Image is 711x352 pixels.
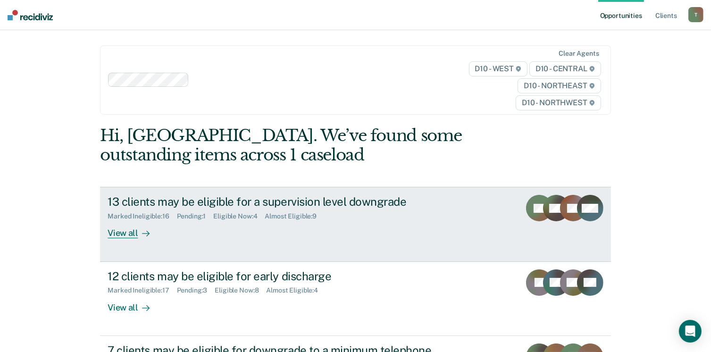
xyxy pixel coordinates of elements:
[529,61,601,76] span: D10 - CENTRAL
[679,320,702,343] div: Open Intercom Messenger
[215,286,266,294] div: Eligible Now : 8
[559,50,599,58] div: Clear agents
[265,212,324,220] div: Almost Eligible : 9
[518,78,601,93] span: D10 - NORTHEAST
[108,294,160,313] div: View all
[469,61,527,76] span: D10 - WEST
[177,286,215,294] div: Pending : 3
[266,286,326,294] div: Almost Eligible : 4
[100,187,611,261] a: 13 clients may be eligible for a supervision level downgradeMarked Ineligible:16Pending:1Eligible...
[100,262,611,336] a: 12 clients may be eligible for early dischargeMarked Ineligible:17Pending:3Eligible Now:8Almost E...
[108,220,160,239] div: View all
[108,195,439,209] div: 13 clients may be eligible for a supervision level downgrade
[108,269,439,283] div: 12 clients may be eligible for early discharge
[177,212,214,220] div: Pending : 1
[8,10,53,20] img: Recidiviz
[108,286,176,294] div: Marked Ineligible : 17
[688,7,703,22] button: T
[516,95,601,110] span: D10 - NORTHWEST
[213,212,265,220] div: Eligible Now : 4
[108,212,176,220] div: Marked Ineligible : 16
[100,126,509,165] div: Hi, [GEOGRAPHIC_DATA]. We’ve found some outstanding items across 1 caseload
